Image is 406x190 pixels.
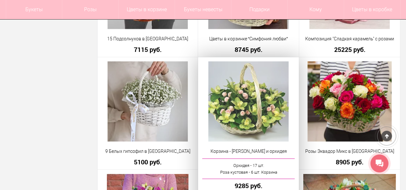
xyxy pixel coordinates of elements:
a: Розы Эквадор Микс в [GEOGRAPHIC_DATA] [303,148,396,155]
img: Корзина - роза кустовая и орхидея [208,62,289,142]
a: 15 Подсолнухов в [GEOGRAPHIC_DATA] [102,36,194,42]
a: Орхидея - 17 шт.Роза кустовая - 6 шт. Корзина [202,159,295,179]
a: 25225 руб. [303,46,396,53]
a: Цветы в корзинке “Симфония любви” [202,36,295,42]
img: 9 Белых гипсофил в корзине [108,62,188,142]
a: 8905 руб. [303,159,396,165]
a: 7115 руб. [102,46,194,53]
a: 9 Белых гипсофил в [GEOGRAPHIC_DATA] [102,148,194,155]
a: 8745 руб. [202,46,295,53]
a: 9285 руб. [202,182,295,189]
img: Розы Эквадор Микс в корзине [307,62,392,142]
a: Композиция "Сладкая карамель" с розами [303,36,396,42]
a: Корзина - [PERSON_NAME] и орхидея [202,148,295,155]
a: 5100 руб. [102,159,194,165]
